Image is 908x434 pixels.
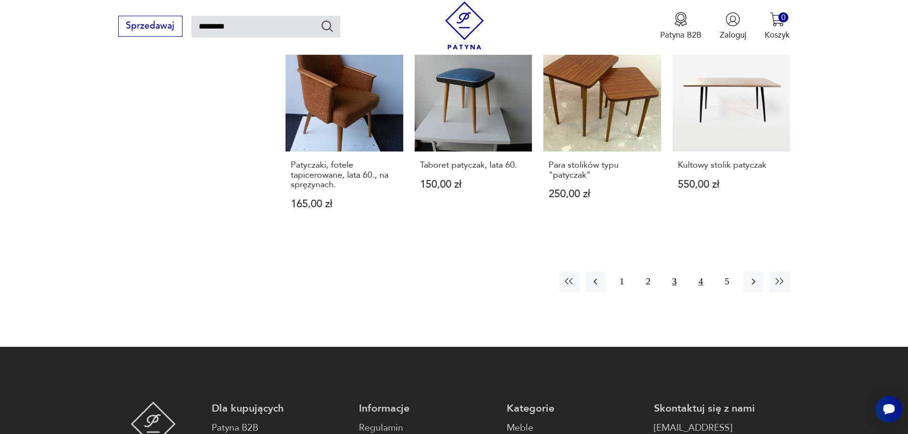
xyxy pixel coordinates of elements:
[691,272,711,292] button: 4
[420,180,527,190] p: 150,00 zł
[678,161,785,170] h3: Kultowy stolik patyczak
[415,34,532,232] a: Produkt wyprzedanyTaboret patyczak, lata 60.Taboret patyczak, lata 60.150,00 zł
[778,12,788,22] div: 0
[717,272,737,292] button: 5
[638,272,658,292] button: 2
[549,161,656,180] h3: Para stolików typu "patyczak"
[543,34,661,232] a: Produkt wyprzedanyPara stolików typu "patyczak"Para stolików typu "patyczak"250,00 zł
[286,34,403,232] a: Produkt wyprzedanyPatyczaki, fotele tapicerowane, lata 60., na sprężynach.Patyczaki, fotele tapic...
[420,161,527,170] h3: Taboret patyczak, lata 60.
[549,189,656,199] p: 250,00 zł
[118,23,183,30] a: Sprzedawaj
[654,402,790,415] p: Skontaktuj się z nami
[678,180,785,190] p: 550,00 zł
[876,396,902,423] iframe: Smartsupp widget button
[673,34,790,232] a: Produkt wyprzedanyKultowy stolik patyczakKultowy stolik patyczak550,00 zł
[720,30,746,40] p: Zaloguj
[440,1,489,50] img: Patyna - sklep z meblami i dekoracjami vintage
[673,12,688,27] img: Ikona medalu
[660,30,702,40] p: Patyna B2B
[291,161,398,190] h3: Patyczaki, fotele tapicerowane, lata 60., na sprężynach.
[660,12,702,40] button: Patyna B2B
[664,272,684,292] button: 3
[770,12,785,27] img: Ikona koszyka
[507,402,643,415] p: Kategorie
[720,12,746,40] button: Zaloguj
[660,12,702,40] a: Ikona medaluPatyna B2B
[725,12,740,27] img: Ikonka użytkownika
[320,19,334,33] button: Szukaj
[118,16,183,37] button: Sprzedawaj
[612,272,632,292] button: 1
[765,12,790,40] button: 0Koszyk
[359,402,495,415] p: Informacje
[212,402,347,415] p: Dla kupujących
[765,30,790,40] p: Koszyk
[291,199,398,209] p: 165,00 zł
